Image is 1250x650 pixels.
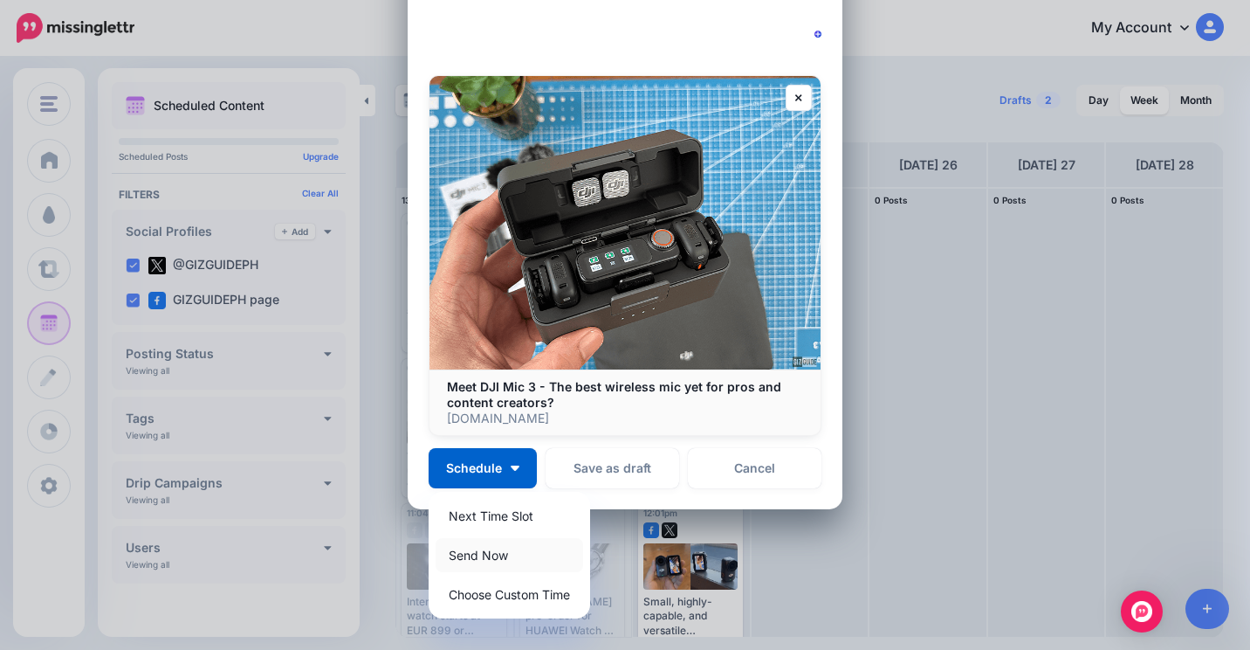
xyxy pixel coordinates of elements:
[511,466,519,471] img: arrow-down-white.png
[688,448,821,488] a: Cancel
[447,379,781,410] b: Meet DJI Mic 3 - The best wireless mic yet for pros and content creators?
[429,76,821,370] img: Meet DJI Mic 3 - The best wireless mic yet for pros and content creators?
[436,499,583,533] a: Next Time Slot
[1121,591,1163,633] div: Open Intercom Messenger
[429,492,590,619] div: Schedule
[429,448,537,488] button: Schedule
[447,411,803,426] p: [DOMAIN_NAME]
[436,577,583,612] a: Choose Custom Time
[436,538,583,572] a: Send Now
[546,448,679,488] button: Save as draft
[446,462,502,474] span: Schedule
